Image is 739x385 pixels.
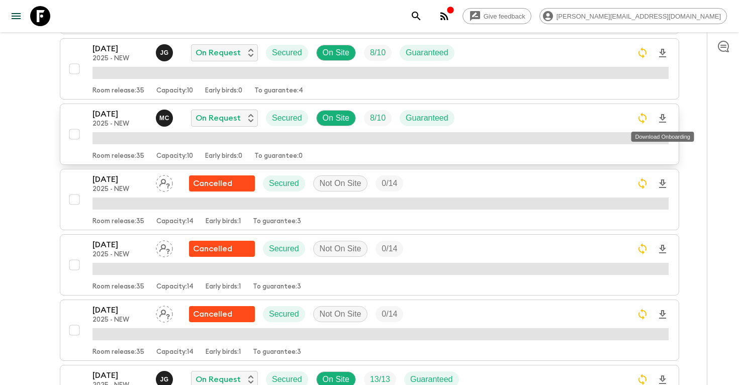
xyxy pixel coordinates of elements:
[93,120,148,128] p: 2025 - NEW
[206,218,241,226] p: Early birds: 1
[189,241,255,257] div: Flash Pack cancellation
[657,309,669,321] svg: Download Onboarding
[193,308,232,320] p: Cancelled
[254,87,303,95] p: To guarantee: 4
[657,113,669,125] svg: Download Onboarding
[156,44,175,61] button: JG
[406,112,448,124] p: Guaranteed
[254,152,303,160] p: To guarantee: 0
[406,47,448,59] p: Guaranteed
[370,112,386,124] p: 8 / 10
[272,112,302,124] p: Secured
[189,175,255,191] div: Flash Pack cancellation
[156,47,175,55] span: Jessica Giachello
[376,306,403,322] div: Trip Fill
[193,243,232,255] p: Cancelled
[313,306,368,322] div: Not On Site
[156,218,194,226] p: Capacity: 14
[382,177,397,189] p: 0 / 14
[93,239,148,251] p: [DATE]
[269,177,299,189] p: Secured
[93,173,148,185] p: [DATE]
[376,241,403,257] div: Trip Fill
[156,283,194,291] p: Capacity: 14
[205,152,242,160] p: Early birds: 0
[160,49,168,57] p: J G
[93,316,148,324] p: 2025 - NEW
[159,114,169,122] p: M C
[269,308,299,320] p: Secured
[93,218,144,226] p: Room release: 35
[93,55,148,63] p: 2025 - NEW
[636,47,649,59] svg: Sync Required - Changes detected
[631,132,694,142] div: Download Onboarding
[657,243,669,255] svg: Download Onboarding
[320,177,361,189] p: Not On Site
[156,110,175,127] button: MC
[478,13,531,20] span: Give feedback
[316,45,356,61] div: On Site
[266,45,308,61] div: Secured
[189,306,255,322] div: Flash Pack cancellation
[93,43,148,55] p: [DATE]
[636,112,649,124] svg: Sync Required - Changes detected
[156,348,194,356] p: Capacity: 14
[196,112,241,124] p: On Request
[6,6,26,26] button: menu
[313,241,368,257] div: Not On Site
[253,283,301,291] p: To guarantee: 3
[93,185,148,194] p: 2025 - NEW
[206,348,241,356] p: Early birds: 1
[60,300,679,361] button: [DATE]2025 - NEWAssign pack leaderFlash Pack cancellationSecuredNot On SiteTrip FillRoom release:...
[93,152,144,160] p: Room release: 35
[263,175,305,191] div: Secured
[253,348,301,356] p: To guarantee: 3
[60,104,679,165] button: [DATE]2025 - NEWMariano CenzanoOn RequestSecuredOn SiteTrip FillGuaranteedRoom release:35Capacity...
[364,45,392,61] div: Trip Fill
[93,108,148,120] p: [DATE]
[272,47,302,59] p: Secured
[253,218,301,226] p: To guarantee: 3
[382,243,397,255] p: 0 / 14
[60,38,679,100] button: [DATE]2025 - NEWJessica GiachelloOn RequestSecuredOn SiteTrip FillGuaranteedRoom release:35Capaci...
[156,113,175,121] span: Mariano Cenzano
[156,374,175,382] span: Jeronimo Granados
[156,178,173,186] span: Assign pack leader
[320,243,361,255] p: Not On Site
[93,283,144,291] p: Room release: 35
[551,13,726,20] span: [PERSON_NAME][EMAIL_ADDRESS][DOMAIN_NAME]
[364,110,392,126] div: Trip Fill
[657,47,669,59] svg: Download Onboarding
[93,304,148,316] p: [DATE]
[636,243,649,255] svg: Sync Required - Changes detected
[539,8,727,24] div: [PERSON_NAME][EMAIL_ADDRESS][DOMAIN_NAME]
[266,110,308,126] div: Secured
[382,308,397,320] p: 0 / 14
[60,169,679,230] button: [DATE]2025 - NEWAssign pack leaderFlash Pack cancellationSecuredNot On SiteTrip FillRoom release:...
[323,47,349,59] p: On Site
[193,177,232,189] p: Cancelled
[313,175,368,191] div: Not On Site
[636,308,649,320] svg: Sync Required - Changes detected
[657,178,669,190] svg: Download Onboarding
[263,241,305,257] div: Secured
[320,308,361,320] p: Not On Site
[156,243,173,251] span: Assign pack leader
[206,283,241,291] p: Early birds: 1
[156,309,173,317] span: Assign pack leader
[93,369,148,381] p: [DATE]
[93,251,148,259] p: 2025 - NEW
[156,152,193,160] p: Capacity: 10
[269,243,299,255] p: Secured
[60,234,679,296] button: [DATE]2025 - NEWAssign pack leaderFlash Pack cancellationSecuredNot On SiteTrip FillRoom release:...
[376,175,403,191] div: Trip Fill
[463,8,531,24] a: Give feedback
[316,110,356,126] div: On Site
[156,87,193,95] p: Capacity: 10
[370,47,386,59] p: 8 / 10
[406,6,426,26] button: search adventures
[263,306,305,322] div: Secured
[93,348,144,356] p: Room release: 35
[93,87,144,95] p: Room release: 35
[636,177,649,189] svg: Sync Required - Changes detected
